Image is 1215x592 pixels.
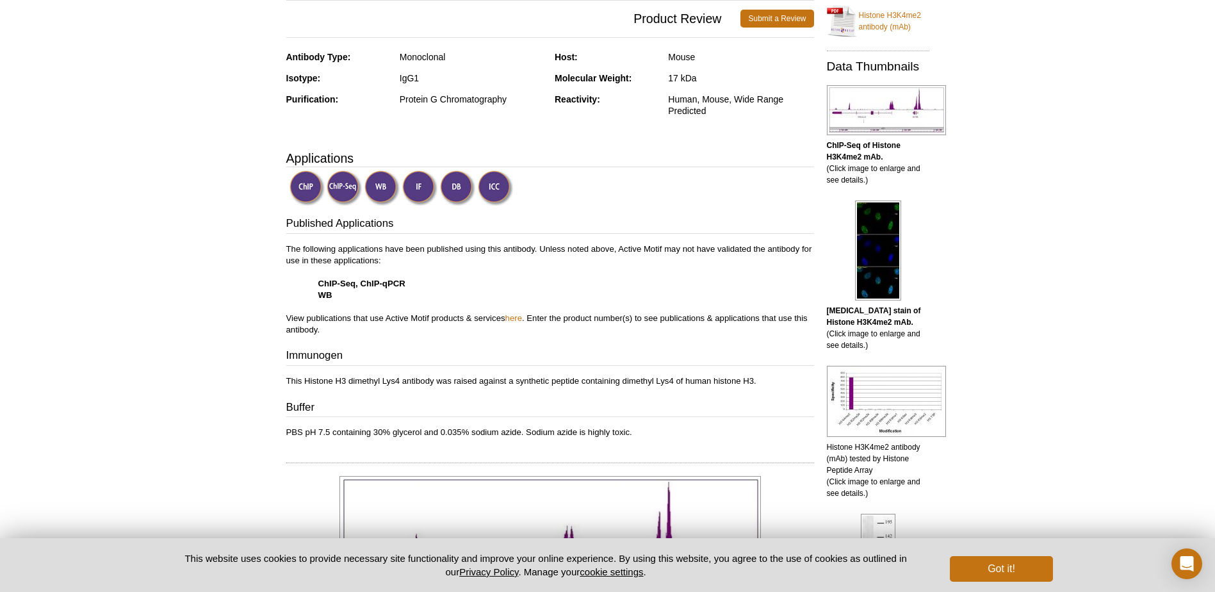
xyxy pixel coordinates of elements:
p: Histone H3K4me2 antibody (mAb) tested by Histone Peptide Array (Click image to enlarge and see de... [827,441,929,499]
button: cookie settings [580,566,643,577]
p: (Click image to enlarge and see details.) [827,140,929,186]
img: ChIP-Seq Validated [327,170,362,206]
p: This website uses cookies to provide necessary site functionality and improve your online experie... [163,552,929,579]
p: (Click image to enlarge and see details.) [827,305,929,351]
a: here [505,313,522,323]
strong: Reactivity: [555,94,600,104]
img: ChIP Validated [289,170,325,206]
span: Product Review [286,10,741,28]
div: Monoclonal [400,51,545,63]
a: Submit a Review [740,10,813,28]
img: Histone H3K4me2 antibody (mAb) tested by immunofluorescence. [855,201,901,300]
h3: Buffer [286,400,814,418]
div: Open Intercom Messenger [1171,548,1202,579]
a: Privacy Policy [459,566,518,577]
h3: Published Applications [286,216,814,234]
img: Western Blot Validated [364,170,400,206]
div: Protein G Chromatography [400,94,545,105]
strong: ChIP-Seq, ChIP-qPCR [318,279,405,288]
div: IgG1 [400,72,545,84]
div: 17 kDa [668,72,813,84]
strong: Antibody Type: [286,52,351,62]
img: Dot Blot Validated [440,170,475,206]
button: Got it! [950,556,1052,582]
b: [MEDICAL_DATA] stain of Histone H3K4me2 mAb. [827,306,921,327]
strong: Isotype: [286,73,321,83]
img: Histone H3K4me2 antibody (mAb) tested by ChIP-Seq. [827,85,946,135]
strong: Purification: [286,94,339,104]
div: Mouse [668,51,813,63]
strong: WB [318,290,332,300]
strong: Molecular Weight: [555,73,632,83]
img: Immunofluorescence Validated [402,170,437,206]
img: Immunocytochemistry Validated [478,170,513,206]
a: Histone H3K4me2 antibody (mAb) [827,2,929,40]
h3: Applications [286,149,814,168]
p: The following applications have been published using this antibody. Unless noted above, Active Mo... [286,243,814,336]
img: Histone H3K4me2 antibody (mAb) tested by Histone Peptide Array [827,366,946,437]
h3: Immunogen [286,348,814,366]
strong: Host: [555,52,578,62]
div: Human, Mouse, Wide Range Predicted [668,94,813,117]
p: PBS pH 7.5 containing 30% glycerol and 0.035% sodium azide. Sodium azide is highly toxic. [286,427,814,438]
b: ChIP-Seq of Histone H3K4me2 mAb. [827,141,901,161]
h2: Data Thumbnails [827,61,929,72]
p: This Histone H3 dimethyl Lys4 antibody was raised against a synthetic peptide containing dimethyl... [286,375,814,387]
